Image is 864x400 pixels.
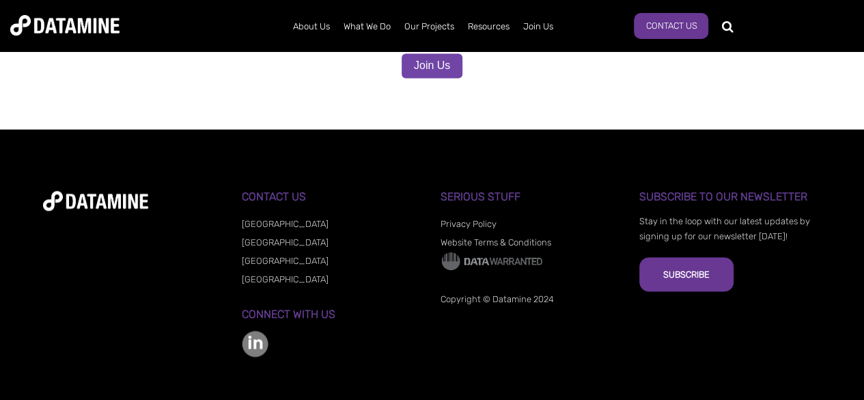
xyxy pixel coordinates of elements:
[242,255,329,265] a: [GEOGRAPHIC_DATA]
[242,330,268,357] img: linkedin-color
[639,191,822,203] h3: Subscribe to our Newsletter
[242,237,329,247] a: [GEOGRAPHIC_DATA]
[441,291,623,306] p: Copyright © Datamine 2024
[441,251,543,271] img: Data Warranted Logo
[286,9,337,44] a: About Us
[398,9,461,44] a: Our Projects
[441,237,551,247] a: Website Terms & Conditions
[441,191,623,203] h3: Serious Stuff
[516,9,560,44] a: Join Us
[242,218,329,228] a: [GEOGRAPHIC_DATA]
[242,308,424,320] h3: Connect with us
[242,274,329,284] a: [GEOGRAPHIC_DATA]
[337,9,398,44] a: What We Do
[441,218,497,228] a: Privacy Policy
[634,13,708,39] a: Contact Us
[10,15,120,36] img: Datamine
[43,191,148,211] img: datamine-logo-white
[639,213,822,243] p: Stay in the loop with our latest updates by signing up for our newsletter [DATE]!
[461,9,516,44] a: Resources
[402,53,462,78] a: Join Us
[242,191,424,203] h3: Contact Us
[639,257,734,291] button: Subscribe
